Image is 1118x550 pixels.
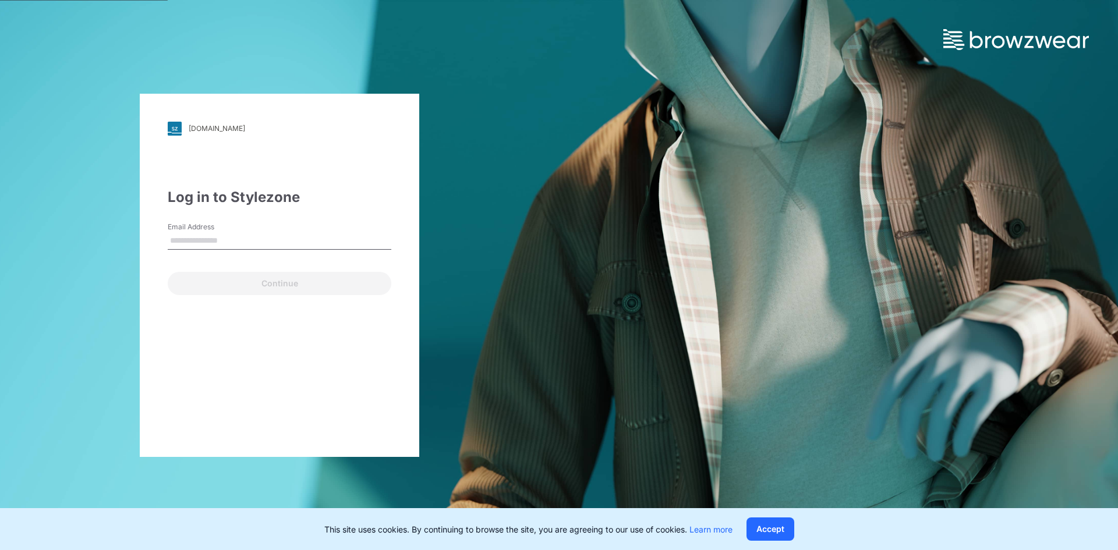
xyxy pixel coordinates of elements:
a: [DOMAIN_NAME] [168,122,391,136]
label: Email Address [168,222,249,232]
p: This site uses cookies. By continuing to browse the site, you are agreeing to our use of cookies. [324,523,733,535]
button: Accept [746,517,794,541]
div: [DOMAIN_NAME] [189,124,245,133]
a: Learn more [689,524,733,534]
img: browzwear-logo.73288ffb.svg [943,29,1089,50]
div: Log in to Stylezone [168,187,391,208]
img: svg+xml;base64,PHN2ZyB3aWR0aD0iMjgiIGhlaWdodD0iMjgiIHZpZXdCb3g9IjAgMCAyOCAyOCIgZmlsbD0ibm9uZSIgeG... [168,122,182,136]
